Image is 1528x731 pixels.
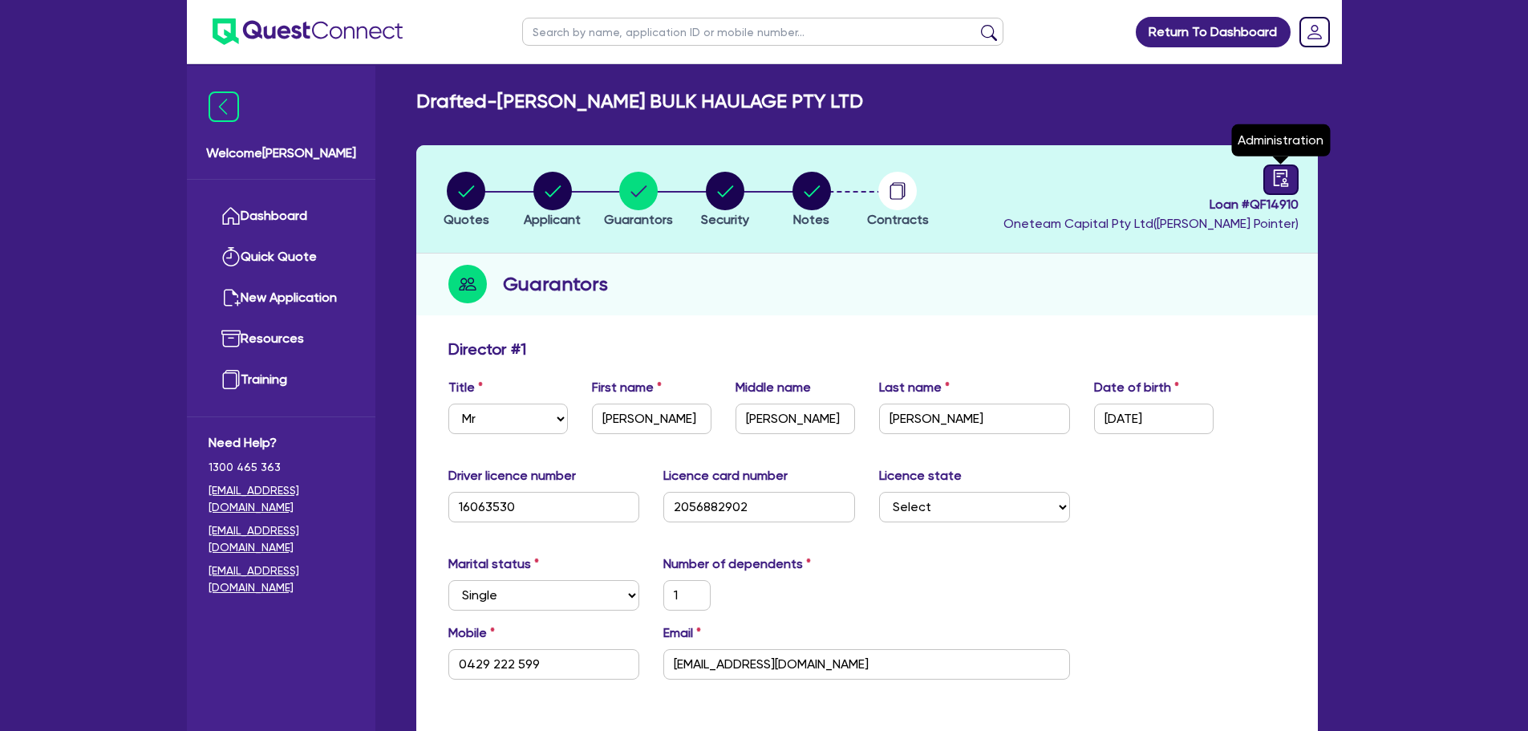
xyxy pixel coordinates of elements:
[701,212,749,227] span: Security
[879,378,950,397] label: Last name
[503,270,608,298] h2: Guarantors
[221,247,241,266] img: quick-quote
[700,171,750,230] button: Security
[221,370,241,389] img: training
[416,90,863,113] h2: Drafted - [PERSON_NAME] BULK HAULAGE PTY LTD
[209,319,354,359] a: Resources
[1094,404,1214,434] input: DD / MM / YYYY
[663,466,788,485] label: Licence card number
[448,466,576,485] label: Driver licence number
[209,278,354,319] a: New Application
[603,171,674,230] button: Guarantors
[448,339,526,359] h3: Director # 1
[1003,216,1299,231] span: Oneteam Capital Pty Ltd ( [PERSON_NAME] Pointer )
[523,171,582,230] button: Applicant
[221,288,241,307] img: new-application
[604,212,673,227] span: Guarantors
[866,171,930,230] button: Contracts
[209,196,354,237] a: Dashboard
[792,171,832,230] button: Notes
[879,466,962,485] label: Licence state
[736,378,811,397] label: Middle name
[1294,11,1335,53] a: Dropdown toggle
[522,18,1003,46] input: Search by name, application ID or mobile number...
[1263,164,1299,195] a: audit
[209,482,354,516] a: [EMAIL_ADDRESS][DOMAIN_NAME]
[209,359,354,400] a: Training
[448,554,539,574] label: Marital status
[209,562,354,596] a: [EMAIL_ADDRESS][DOMAIN_NAME]
[663,554,811,574] label: Number of dependents
[206,144,356,163] span: Welcome [PERSON_NAME]
[1231,124,1330,156] div: Administration
[867,212,929,227] span: Contracts
[1094,378,1179,397] label: Date of birth
[663,623,701,643] label: Email
[209,522,354,556] a: [EMAIL_ADDRESS][DOMAIN_NAME]
[1136,17,1291,47] a: Return To Dashboard
[443,171,490,230] button: Quotes
[444,212,489,227] span: Quotes
[209,91,239,122] img: icon-menu-close
[209,459,354,476] span: 1300 465 363
[213,18,403,45] img: quest-connect-logo-blue
[209,433,354,453] span: Need Help?
[793,212,829,227] span: Notes
[1003,195,1299,214] span: Loan # QF14910
[524,212,581,227] span: Applicant
[1272,169,1290,187] span: audit
[448,265,487,303] img: step-icon
[448,623,495,643] label: Mobile
[448,378,483,397] label: Title
[221,329,241,348] img: resources
[209,237,354,278] a: Quick Quote
[592,378,662,397] label: First name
